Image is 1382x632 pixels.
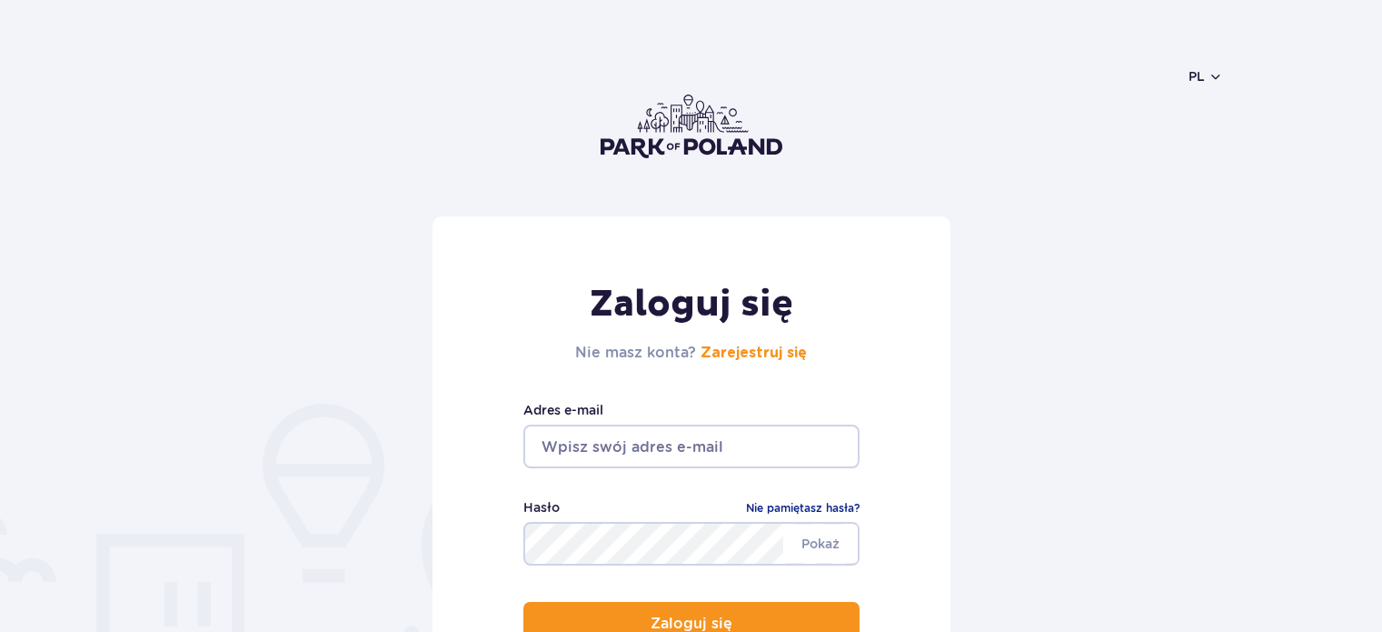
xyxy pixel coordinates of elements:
label: Hasło [523,497,560,517]
input: Wpisz swój adres e-mail [523,425,860,468]
img: Park of Poland logo [601,95,782,158]
label: Adres e-mail [523,400,860,420]
h1: Zaloguj się [575,282,807,327]
h2: Nie masz konta? [575,342,807,364]
button: pl [1188,67,1223,85]
span: Pokaż [783,525,858,563]
a: Zarejestruj się [701,346,807,360]
a: Nie pamiętasz hasła? [746,499,860,517]
p: Zaloguj się [651,616,732,632]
